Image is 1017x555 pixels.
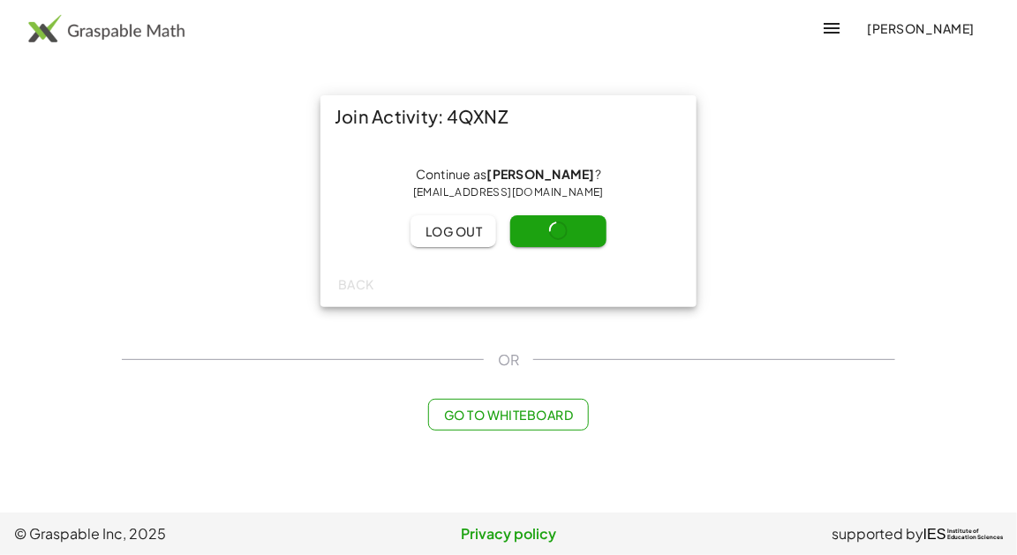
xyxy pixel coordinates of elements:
span: IES [923,526,946,543]
button: [PERSON_NAME] [853,12,989,44]
strong: [PERSON_NAME] [487,166,595,182]
button: Log out [411,215,496,247]
div: [EMAIL_ADDRESS][DOMAIN_NAME] [335,184,682,201]
a: Privacy policy [343,523,673,544]
span: Log out [425,223,482,239]
span: Go to Whiteboard [443,407,573,423]
span: © Graspable Inc, 2025 [14,523,343,544]
div: Continue as ? [335,166,682,201]
span: Institute of Education Sciences [947,529,1003,541]
button: Go to Whiteboard [428,399,588,431]
span: supported by [832,523,923,544]
div: Join Activity: 4QXNZ [320,95,697,138]
span: [PERSON_NAME] [867,20,975,36]
span: OR [498,349,519,371]
a: IESInstitute ofEducation Sciences [923,523,1003,544]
